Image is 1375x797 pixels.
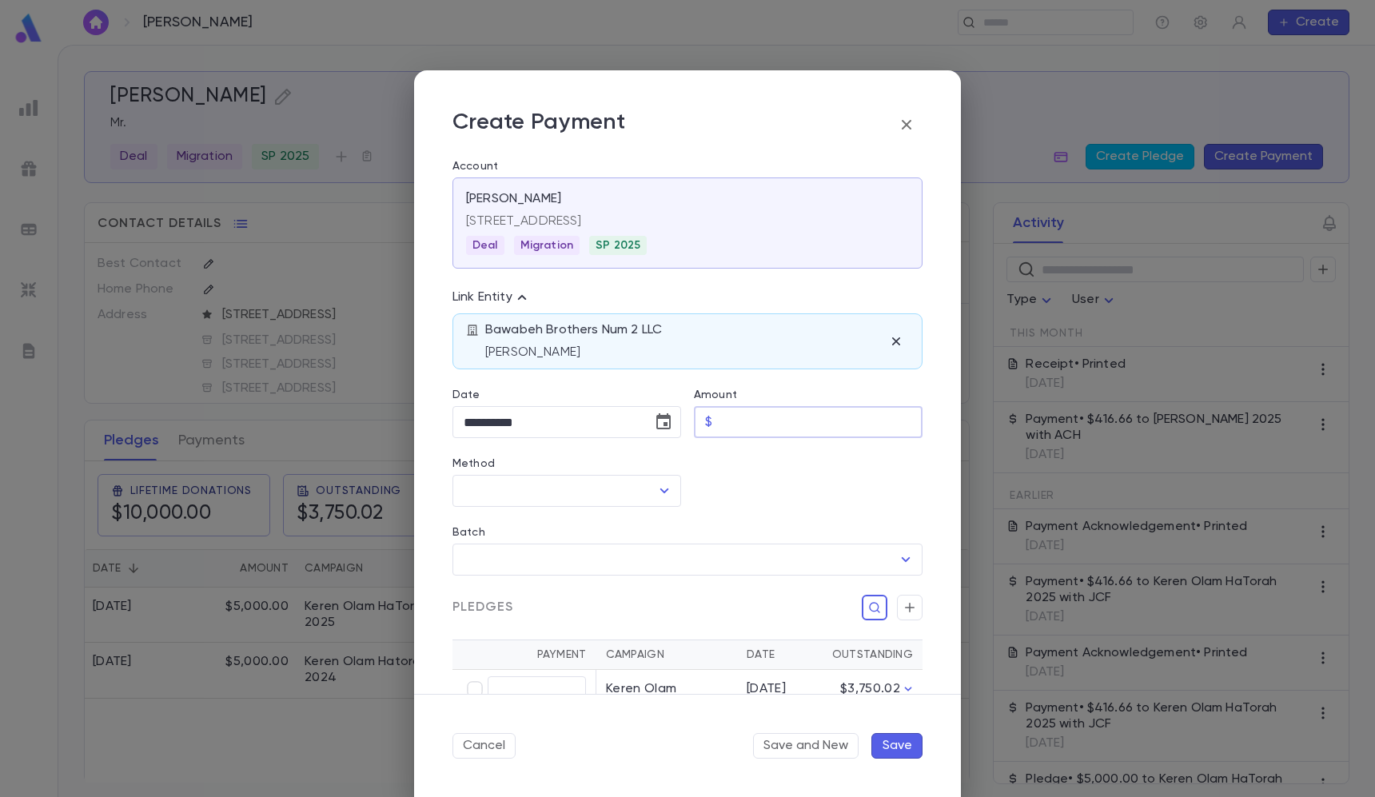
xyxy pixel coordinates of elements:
[747,681,807,697] div: [DATE]
[452,733,516,759] button: Cancel
[514,239,580,252] span: Migration
[895,548,917,571] button: Open
[737,640,817,670] th: Date
[452,389,681,401] label: Date
[817,640,923,670] th: Outstanding
[466,213,909,229] p: [STREET_ADDRESS]
[452,526,485,539] label: Batch
[466,239,504,252] span: Deal
[452,160,923,173] label: Account
[653,480,676,502] button: Open
[589,239,647,252] span: SP 2025
[452,600,513,616] span: Pledges
[871,733,923,759] button: Save
[753,733,859,759] button: Save and New
[694,389,737,401] label: Amount
[452,640,596,670] th: Payment
[705,414,712,430] p: $
[466,191,561,207] p: [PERSON_NAME]
[596,670,737,725] td: Keren Olam HaTorah 2025
[452,109,625,141] p: Create Payment
[485,345,883,361] p: [PERSON_NAME]
[596,640,737,670] th: Campaign
[648,406,680,438] button: Choose date, selected date is Sep 29, 2025
[452,457,495,470] label: Method
[452,288,532,307] p: Link Entity
[817,670,923,725] td: $3,750.02
[485,322,883,361] div: Bawabeh Brothers Num 2 LLC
